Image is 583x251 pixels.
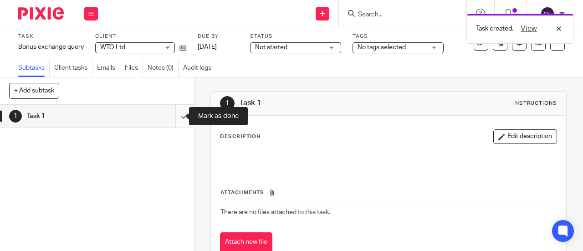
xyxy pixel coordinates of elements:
a: Client tasks [54,59,92,77]
label: Status [250,33,341,40]
button: View [518,23,540,34]
a: Files [125,59,143,77]
span: WTO Ltd [100,44,125,51]
span: Attachments [220,190,264,195]
div: 1 [9,110,22,123]
a: Audit logs [183,59,216,77]
div: 1 [220,96,235,111]
img: Pixie [18,7,64,20]
span: There are no files attached to this task. [220,209,330,215]
p: Description [220,133,261,140]
label: Due by [198,33,239,40]
span: Not started [255,44,287,51]
a: Subtasks [18,59,50,77]
img: svg%3E [540,6,555,21]
span: No tags selected [358,44,406,51]
h1: Task 1 [27,109,120,123]
h1: Task 1 [240,98,408,108]
a: Emails [97,59,120,77]
button: + Add subtask [9,83,59,98]
label: Client [95,33,186,40]
p: Task created. [476,24,513,33]
button: Edit description [493,129,557,144]
div: Bonus exchange query [18,42,84,51]
span: [DATE] [198,44,217,50]
label: Task [18,33,84,40]
a: Notes (0) [148,59,179,77]
div: Instructions [513,100,557,107]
